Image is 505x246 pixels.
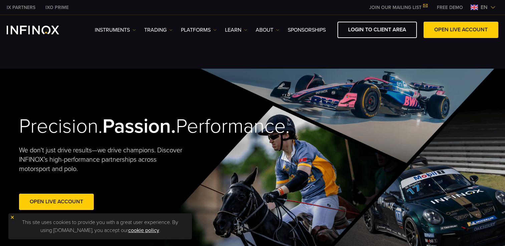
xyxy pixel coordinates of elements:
h2: Precision. Performance. [19,114,229,139]
a: Learn [225,26,247,34]
a: INFINOX [2,4,40,11]
a: cookie policy [128,227,159,234]
a: Open Live Account [19,194,94,210]
strong: Passion. [102,114,176,138]
a: ABOUT [256,26,279,34]
a: INFINOX MENU [432,4,468,11]
a: OPEN LIVE ACCOUNT [424,22,498,38]
a: INFINOX [40,4,74,11]
p: This site uses cookies to provide you with a great user experience. By using [DOMAIN_NAME], you a... [12,217,189,236]
img: yellow close icon [10,215,15,220]
a: TRADING [144,26,173,34]
a: INFINOX Logo [7,26,75,34]
span: en [478,3,490,11]
a: JOIN OUR MAILING LIST [364,5,432,10]
a: PLATFORMS [181,26,217,34]
a: Instruments [95,26,136,34]
a: LOGIN TO CLIENT AREA [337,22,417,38]
a: SPONSORSHIPS [288,26,326,34]
p: We don't just drive results—we drive champions. Discover INFINOX’s high-performance partnerships ... [19,146,187,174]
